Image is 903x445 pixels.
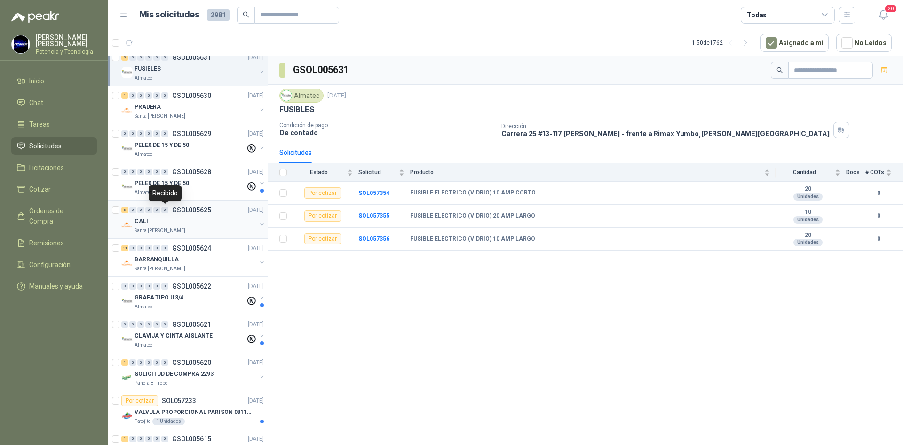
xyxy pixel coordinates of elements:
[135,341,152,349] p: Almatec
[121,143,133,154] img: Company Logo
[121,372,133,383] img: Company Logo
[121,410,133,421] img: Company Logo
[135,293,183,302] p: GRAPA TIPO U 3/4
[135,189,152,196] p: Almatec
[161,130,168,137] div: 0
[137,245,144,251] div: 0
[135,65,161,73] p: FUSIBLES
[172,207,211,213] p: GSOL005625
[29,76,44,86] span: Inicio
[135,179,189,188] p: PELEX DE 15 Y DE 50
[776,163,846,182] th: Cantidad
[161,283,168,290] div: 0
[121,181,133,193] img: Company Logo
[304,187,341,199] div: Por cotizar
[153,207,160,213] div: 0
[358,169,397,176] span: Solicitud
[121,54,128,61] div: 3
[161,207,168,213] div: 0
[121,321,128,328] div: 0
[172,359,211,366] p: GSOL005620
[137,359,144,366] div: 0
[161,92,168,99] div: 0
[121,395,158,406] div: Por cotizar
[152,418,185,425] div: 1 Unidades
[129,436,136,442] div: 0
[172,245,211,251] p: GSOL005624
[410,235,535,243] b: FUSIBLE ELECTRICO (VIDRIO) 10 AMP LARGO
[121,334,133,345] img: Company Logo
[135,103,161,112] p: PRADERA
[145,245,152,251] div: 0
[11,115,97,133] a: Tareas
[29,141,62,151] span: Solicitudes
[358,212,389,219] a: SOL057355
[304,210,341,222] div: Por cotizar
[248,320,264,329] p: [DATE]
[248,435,264,444] p: [DATE]
[29,281,83,291] span: Manuales y ayuda
[776,232,840,239] b: 20
[162,397,196,404] p: SOL057233
[121,128,266,158] a: 0 0 0 0 0 0 GSOL005629[DATE] Company LogoPELEX DE 15 Y DE 50Almatec
[172,54,211,61] p: GSOL005631
[135,227,185,235] p: Santa [PERSON_NAME]
[145,283,152,290] div: 0
[135,113,185,120] p: Santa [PERSON_NAME]
[121,169,128,175] div: 0
[121,283,128,290] div: 0
[248,358,264,367] p: [DATE]
[121,281,266,311] a: 0 0 0 0 0 0 GSOL005622[DATE] Company LogoGRAPA TIPO U 3/4Almatec
[161,436,168,442] div: 0
[121,359,128,366] div: 1
[836,34,892,52] button: No Leídos
[161,321,168,328] div: 0
[135,151,152,158] p: Almatec
[293,163,358,182] th: Estado
[129,207,136,213] div: 0
[358,235,389,242] a: SOL057356
[129,169,136,175] div: 0
[121,207,128,213] div: 5
[153,54,160,61] div: 0
[11,137,97,155] a: Solicitudes
[145,359,152,366] div: 0
[161,54,168,61] div: 0
[135,332,213,340] p: CLAVIJA Y CINTA AISLANTE
[135,217,148,226] p: CALI
[137,207,144,213] div: 0
[153,92,160,99] div: 0
[279,105,315,114] p: FUSIBLES
[410,163,776,182] th: Producto
[11,234,97,252] a: Remisiones
[121,67,133,78] img: Company Logo
[135,141,189,150] p: PELEX DE 15 Y DE 50
[129,283,136,290] div: 0
[149,185,182,201] div: Recibido
[11,94,97,112] a: Chat
[153,130,160,137] div: 0
[137,54,144,61] div: 0
[121,52,266,82] a: 3 0 0 0 0 0 GSOL005631[DATE] Company LogoFUSIBLESAlmatec
[137,92,144,99] div: 0
[135,303,152,311] p: Almatec
[29,184,51,194] span: Cotizar
[145,321,152,328] div: 0
[121,90,266,120] a: 1 0 0 0 0 0 GSOL005630[DATE] Company LogoPRADERASanta [PERSON_NAME]
[358,163,410,182] th: Solicitud
[11,256,97,274] a: Configuración
[29,119,50,129] span: Tareas
[11,180,97,198] a: Cotizar
[747,10,767,20] div: Todas
[121,436,128,442] div: 1
[793,239,823,246] div: Unidades
[145,54,152,61] div: 0
[129,321,136,328] div: 0
[161,245,168,251] div: 0
[793,216,823,224] div: Unidades
[884,4,897,13] span: 20
[410,212,535,220] b: FUSIBLE ELECTRICO (VIDRIO) 20 AMP LARGO
[137,130,144,137] div: 0
[137,283,144,290] div: 0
